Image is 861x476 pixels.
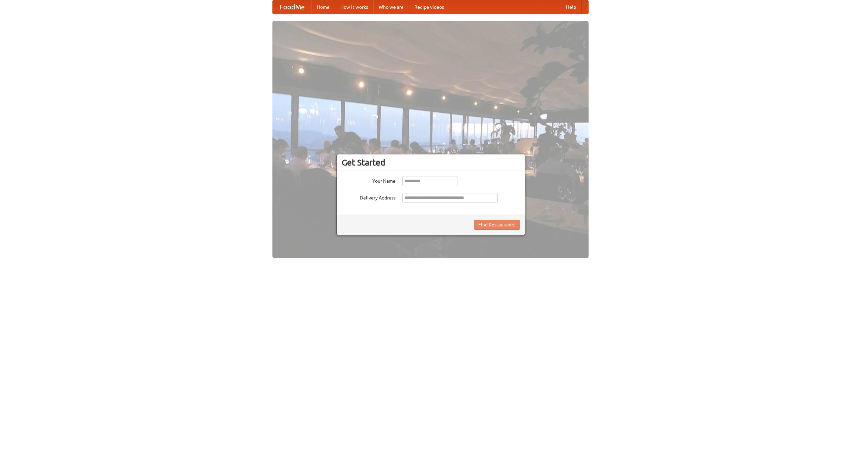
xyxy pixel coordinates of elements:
h3: Get Started [342,157,520,168]
a: Recipe videos [409,0,449,14]
label: Delivery Address [342,193,396,201]
button: Find Restaurants! [474,220,520,230]
a: Who we are [373,0,409,14]
a: How it works [335,0,373,14]
a: Help [561,0,582,14]
a: FoodMe [273,0,311,14]
label: Your Name [342,176,396,184]
a: Home [311,0,335,14]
